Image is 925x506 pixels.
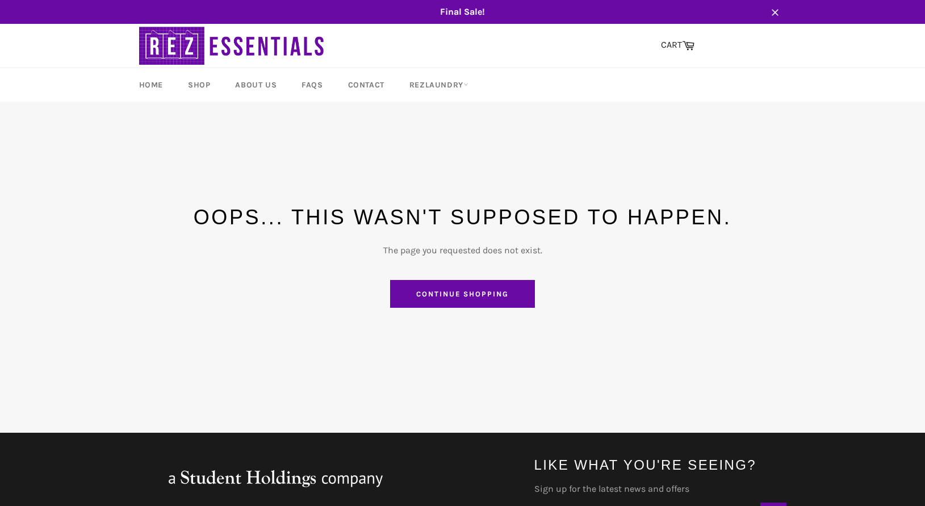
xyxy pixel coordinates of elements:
img: aStudentHoldingsNFPcompany_large.png [139,455,412,501]
h4: Like what you're seeing? [534,455,786,474]
p: The page you requested does not exist. [139,244,786,257]
a: RezLaundry [398,68,480,102]
a: About Us [224,68,288,102]
span: Final Sale! [128,6,798,18]
a: CART [655,34,700,57]
img: RezEssentials [139,24,327,68]
a: FAQs [290,68,334,102]
a: Shop [177,68,221,102]
h1: Oops... This wasn't supposed to happen. [139,203,786,232]
a: Contact [337,68,396,102]
a: Home [128,68,174,102]
a: Continue shopping [390,280,535,308]
label: Sign up for the latest news and offers [534,483,786,495]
